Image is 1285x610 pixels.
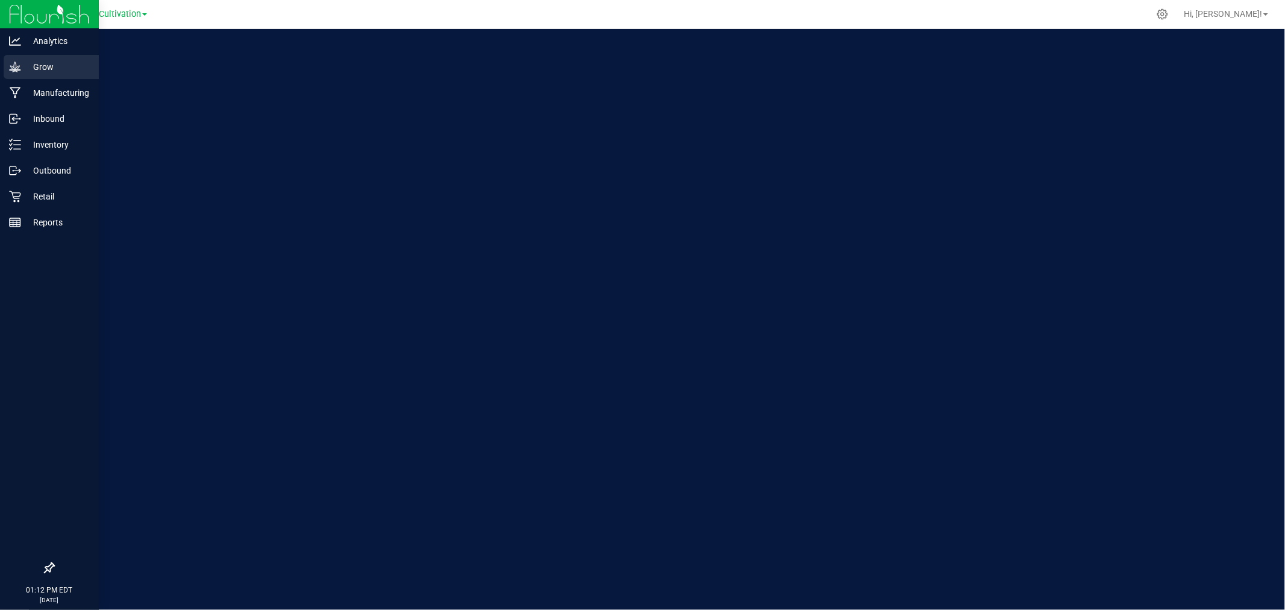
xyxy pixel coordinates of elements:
p: [DATE] [5,596,93,605]
p: Analytics [21,34,93,48]
p: Retail [21,189,93,204]
inline-svg: Analytics [9,35,21,47]
inline-svg: Inventory [9,139,21,151]
p: Grow [21,60,93,74]
p: Manufacturing [21,86,93,100]
inline-svg: Grow [9,61,21,73]
div: Manage settings [1155,8,1170,20]
inline-svg: Inbound [9,113,21,125]
inline-svg: Outbound [9,165,21,177]
p: Inventory [21,137,93,152]
span: Hi, [PERSON_NAME]! [1184,9,1262,19]
p: 01:12 PM EDT [5,585,93,596]
inline-svg: Retail [9,190,21,203]
inline-svg: Reports [9,216,21,228]
p: Outbound [21,163,93,178]
p: Inbound [21,112,93,126]
p: Reports [21,215,93,230]
span: Cultivation [99,9,141,19]
inline-svg: Manufacturing [9,87,21,99]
